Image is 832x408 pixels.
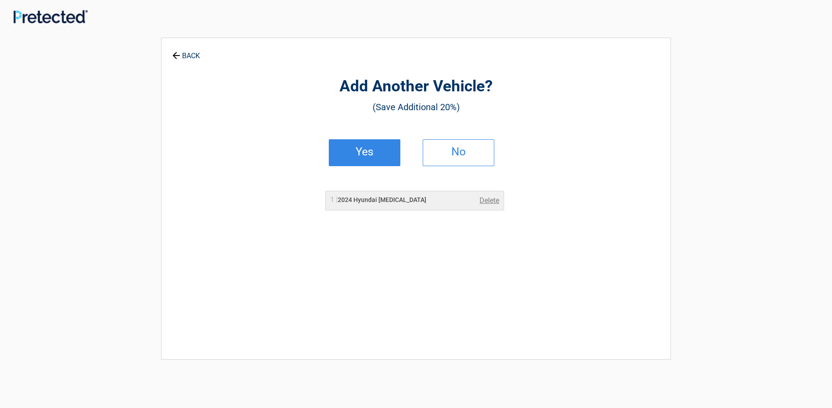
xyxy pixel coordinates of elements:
[13,10,88,23] img: Main Logo
[330,195,426,205] h2: 2024 Hyundai [MEDICAL_DATA]
[170,44,202,60] a: BACK
[211,99,621,115] h3: (Save Additional 20%)
[211,76,621,97] h2: Add Another Vehicle?
[480,195,499,206] a: Delete
[432,149,485,155] h2: No
[330,195,338,204] span: 1 |
[338,149,391,155] h2: Yes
